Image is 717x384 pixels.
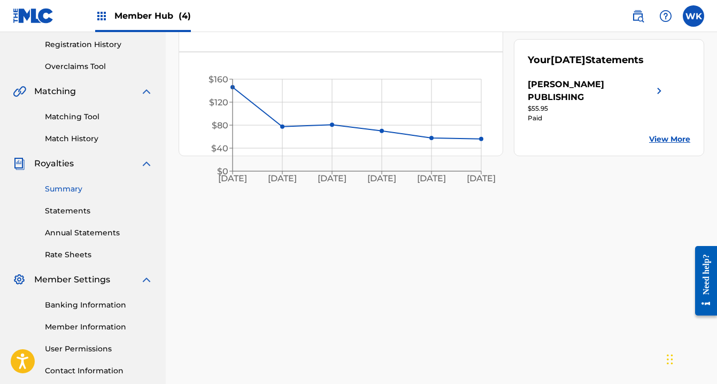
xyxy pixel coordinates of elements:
a: Contact Information [45,365,153,377]
tspan: [DATE] [417,173,446,183]
a: Match History [45,133,153,144]
tspan: $160 [209,74,228,85]
div: Your Statements [528,53,644,67]
div: User Menu [683,5,704,27]
img: expand [140,85,153,98]
span: [DATE] [551,54,585,66]
tspan: $0 [217,166,228,176]
a: Member Information [45,321,153,333]
span: Member Hub [114,10,191,22]
tspan: $40 [211,143,228,153]
img: help [659,10,672,22]
a: User Permissions [45,343,153,355]
a: Rate Sheets [45,249,153,260]
div: $55.95 [528,104,666,113]
a: Summary [45,183,153,195]
iframe: Resource Center [687,238,717,324]
a: [PERSON_NAME] PUBLISHINGright chevron icon$55.95Paid [528,78,666,123]
span: Matching [34,85,76,98]
a: Matching Tool [45,111,153,122]
img: search [631,10,644,22]
div: Help [655,5,676,27]
a: Annual Statements [45,227,153,239]
tspan: [DATE] [268,173,297,183]
span: Royalties [34,157,74,170]
a: Overclaims Tool [45,61,153,72]
img: right chevron icon [653,78,666,104]
tspan: [DATE] [467,173,496,183]
div: Paid [528,113,666,123]
tspan: [DATE] [367,173,396,183]
a: Public Search [627,5,649,27]
span: Member Settings [34,273,110,286]
img: Top Rightsholders [95,10,108,22]
tspan: [DATE] [218,173,247,183]
tspan: $120 [209,97,228,107]
img: MLC Logo [13,8,54,24]
a: Statements [45,205,153,217]
div: [PERSON_NAME] PUBLISHING [528,78,653,104]
img: Matching [13,85,26,98]
tspan: [DATE] [318,173,346,183]
img: expand [140,157,153,170]
span: (4) [179,11,191,21]
div: Drag [667,343,673,375]
img: Member Settings [13,273,26,286]
a: Registration History [45,39,153,50]
img: expand [140,273,153,286]
img: Royalties [13,157,26,170]
a: Banking Information [45,299,153,311]
iframe: Chat Widget [664,333,717,384]
a: View More [649,134,690,145]
tspan: $80 [212,120,228,130]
